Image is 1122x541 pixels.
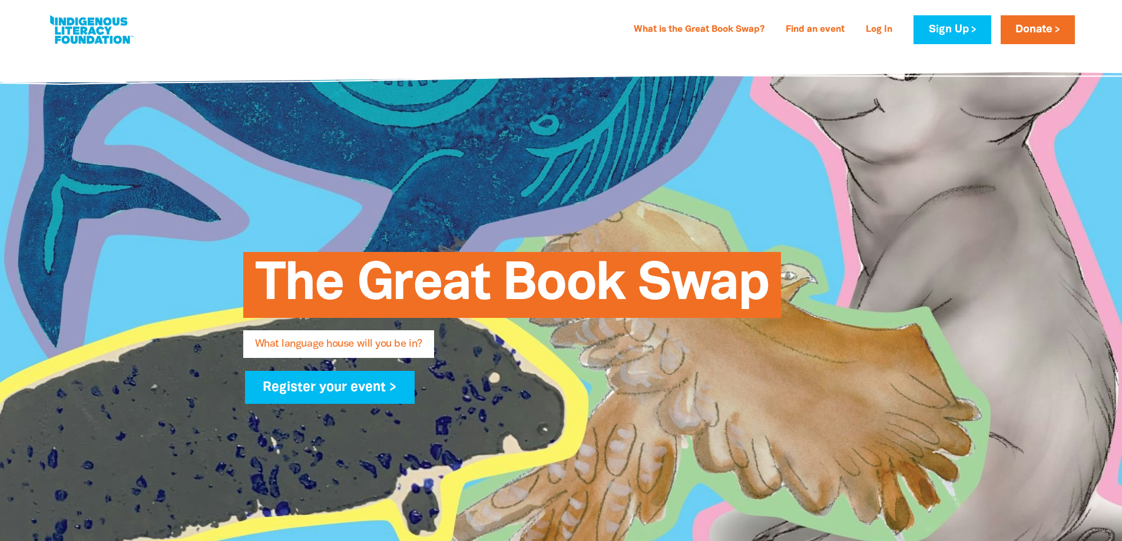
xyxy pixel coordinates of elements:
[255,261,769,318] span: The Great Book Swap
[1001,15,1075,44] a: Donate
[255,339,422,358] span: What language house will you be in?
[914,15,991,44] a: Sign Up
[859,21,899,39] a: Log In
[627,21,772,39] a: What is the Great Book Swap?
[245,371,415,404] a: Register your event >
[779,21,852,39] a: Find an event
